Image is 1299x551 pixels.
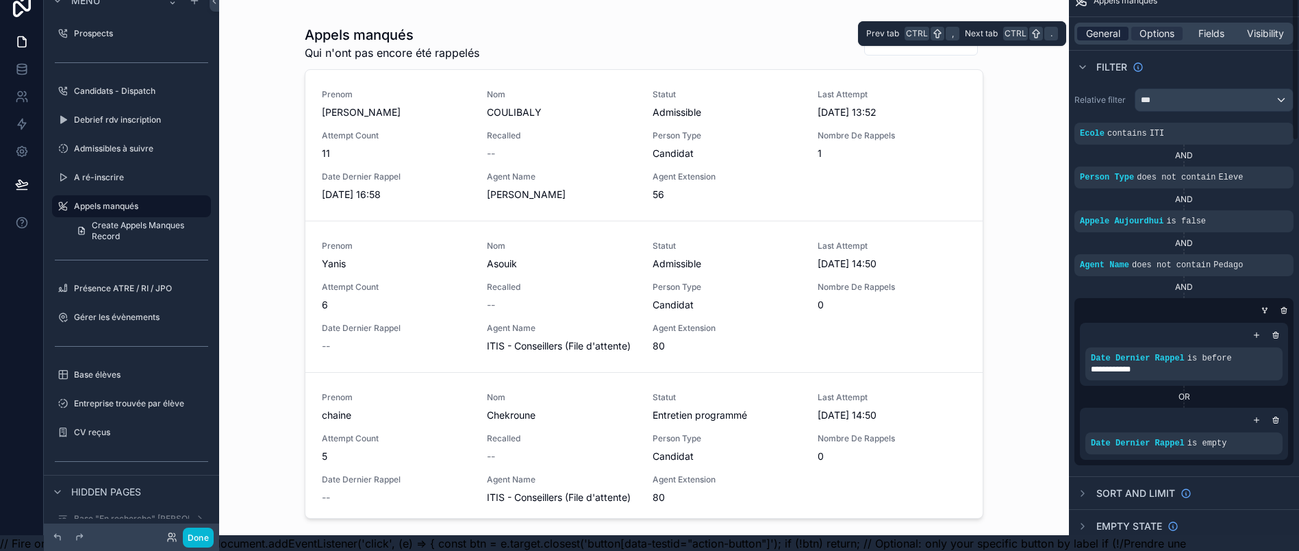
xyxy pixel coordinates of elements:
span: is before [1187,354,1232,363]
label: Appels manqués [74,201,203,212]
label: Candidats - Dispatch [74,86,208,97]
a: CV reçus [52,421,211,443]
a: Appels manqués [52,195,211,217]
a: Présence ATRE / RI / JPO [52,278,211,299]
label: Présence ATRE / RI / JPO [74,283,208,294]
div: AND [1074,282,1294,293]
span: is empty [1187,439,1227,448]
span: Next tab [965,28,998,39]
span: Ecole [1080,129,1105,138]
span: Appele Aujourdhui [1080,217,1163,226]
div: AND [1074,194,1294,205]
span: Create Appels Manques Record [92,220,203,242]
span: Options [1139,27,1174,40]
span: Hidden pages [71,485,141,499]
div: AND [1074,238,1294,249]
span: Agent Name [1080,260,1129,270]
label: A ré-inscrire [74,172,208,183]
span: Date Dernier Rappel [1091,439,1185,448]
span: Eleve [1218,173,1243,182]
span: Sort And Limit [1096,487,1175,500]
span: General [1086,27,1120,40]
a: Candidats - Dispatch [52,80,211,102]
label: CV reçus [74,427,208,438]
a: Admissibles à suivre [52,138,211,160]
span: contains [1107,129,1147,138]
label: Admissibles à suivre [74,143,208,154]
span: Fields [1198,27,1224,40]
a: Create Appels Manques Record [68,220,211,242]
span: , [947,28,958,39]
label: Base élèves [74,369,208,380]
a: A ré-inscrire [52,167,211,188]
div: OR [1080,391,1288,402]
span: Date Dernier Rappel [1091,354,1185,363]
a: Base élèves [52,364,211,386]
span: . [1046,28,1057,39]
a: Gérer les évènements [52,306,211,328]
div: AND [1074,150,1294,161]
label: Relative filter [1074,95,1129,106]
span: Filter [1096,60,1127,74]
span: ITI [1150,129,1165,138]
a: Debrief rdv inscription [52,109,211,131]
span: Visibility [1247,27,1284,40]
a: Entreprise trouvée par élève [52,393,211,415]
label: Entreprise trouvée par élève [74,398,208,409]
span: Ctrl [905,27,929,40]
label: Debrief rdv inscription [74,114,208,125]
label: Gérer les évènements [74,312,208,323]
button: Done [183,528,214,548]
span: does not contain [1137,173,1215,182]
span: Person Type [1080,173,1134,182]
a: Prospects [52,23,211,45]
span: does not contain [1132,260,1211,270]
span: is false [1166,217,1206,226]
span: Pedago [1213,260,1243,270]
label: Prospects [74,28,208,39]
span: Ctrl [1003,27,1028,40]
span: Prev tab [866,28,899,39]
